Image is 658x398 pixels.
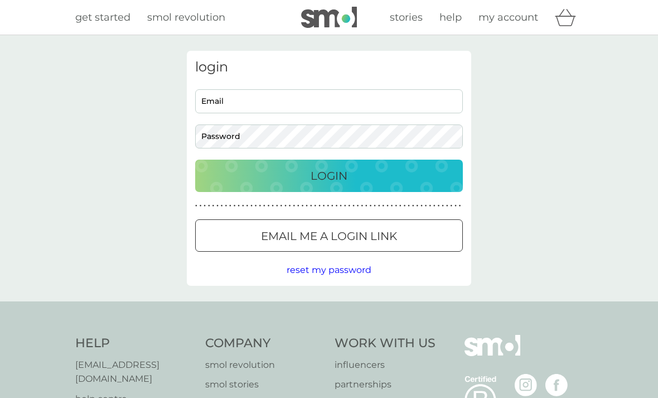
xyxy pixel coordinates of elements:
p: ● [344,203,346,209]
p: ● [454,203,457,209]
span: reset my password [287,265,371,275]
p: ● [293,203,295,209]
p: ● [459,203,461,209]
h3: login [195,59,463,75]
p: ● [255,203,257,209]
p: ● [327,203,329,209]
p: ● [451,203,453,209]
p: ● [404,203,406,209]
p: ● [310,203,312,209]
p: ● [340,203,342,209]
a: my account [478,9,538,26]
p: ● [438,203,440,209]
p: ● [383,203,385,209]
p: ● [302,203,304,209]
p: ● [225,203,227,209]
p: ● [280,203,283,209]
p: ● [399,203,401,209]
p: ● [276,203,278,209]
p: ● [433,203,436,209]
p: ● [391,203,393,209]
p: ● [259,203,261,209]
a: smol revolution [205,358,324,372]
p: ● [289,203,291,209]
button: reset my password [287,263,371,277]
p: ● [268,203,270,209]
p: ● [238,203,240,209]
a: smol stories [205,377,324,392]
p: ● [200,203,202,209]
p: ● [365,203,367,209]
p: ● [412,203,414,209]
p: ● [357,203,359,209]
p: ● [446,203,448,209]
span: get started [75,11,130,23]
img: smol [465,335,520,373]
p: Email me a login link [261,227,397,245]
p: ● [374,203,376,209]
span: smol revolution [147,11,225,23]
img: smol [301,7,357,28]
p: ● [442,203,444,209]
h4: Company [205,335,324,352]
img: visit the smol Instagram page [515,374,537,396]
a: help [439,9,462,26]
p: ● [234,203,236,209]
p: ● [297,203,299,209]
p: ● [361,203,363,209]
p: ● [370,203,372,209]
a: smol revolution [147,9,225,26]
p: ● [420,203,423,209]
span: stories [390,11,423,23]
a: stories [390,9,423,26]
a: get started [75,9,130,26]
p: ● [212,203,215,209]
span: help [439,11,462,23]
p: ● [250,203,253,209]
a: [EMAIL_ADDRESS][DOMAIN_NAME] [75,358,194,386]
p: ● [315,203,317,209]
img: visit the smol Facebook page [545,374,568,396]
p: ● [386,203,389,209]
h4: Work With Us [335,335,436,352]
a: partnerships [335,377,436,392]
p: ● [336,203,338,209]
p: ● [221,203,223,209]
span: my account [478,11,538,23]
p: ● [242,203,244,209]
a: influencers [335,358,436,372]
p: ● [272,203,274,209]
p: ● [229,203,231,209]
p: ● [323,203,325,209]
p: ● [408,203,410,209]
button: Login [195,160,463,192]
button: Email me a login link [195,219,463,252]
p: ● [417,203,419,209]
p: Login [311,167,347,185]
p: ● [208,203,210,209]
p: ● [204,203,206,209]
p: ● [429,203,431,209]
p: ● [246,203,249,209]
p: ● [263,203,265,209]
p: ● [352,203,355,209]
div: basket [555,6,583,28]
p: ● [349,203,351,209]
p: ● [216,203,219,209]
p: ● [306,203,308,209]
p: ● [378,203,380,209]
p: ● [284,203,287,209]
p: ● [395,203,397,209]
p: ● [195,203,197,209]
p: ● [425,203,427,209]
h4: Help [75,335,194,352]
p: ● [318,203,321,209]
p: ● [331,203,333,209]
